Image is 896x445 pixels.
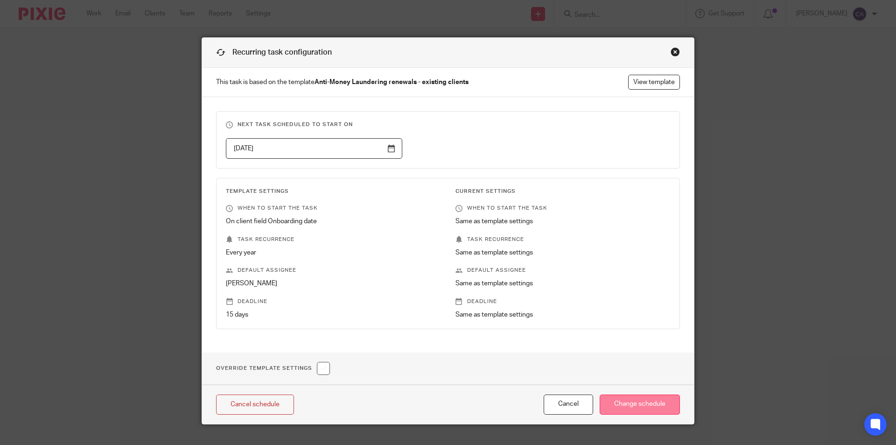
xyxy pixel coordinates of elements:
p: Default assignee [455,267,670,274]
div: Close this dialog window [671,47,680,57]
p: Same as template settings [455,310,670,319]
input: Use the arrow keys to pick a date [226,138,402,159]
strong: Anti-Money Laundering renewals - existing clients [315,79,469,85]
p: When to start the task [455,205,670,212]
h1: Recurring task configuration [216,47,332,58]
input: Change schedule [600,395,680,415]
p: Same as template settings [455,248,670,257]
p: When to start the task [226,205,441,212]
button: Cancel [544,395,593,415]
p: [PERSON_NAME] [226,279,441,288]
p: Every year [226,248,441,257]
p: Task recurrence [226,236,441,243]
h1: Override Template Settings [216,362,330,375]
a: Cancel schedule [216,395,294,415]
p: 15 days [226,310,441,319]
p: Deadline [455,298,670,305]
p: Deadline [226,298,441,305]
h3: Next task scheduled to start on [226,121,670,128]
p: Same as template settings [455,279,670,288]
h3: Template Settings [226,188,441,195]
p: Task recurrence [455,236,670,243]
h3: Current Settings [455,188,670,195]
p: Same as template settings [455,217,670,226]
a: View template [628,75,680,90]
p: On client field Onboarding date [226,217,441,226]
span: This task is based on the template [216,78,469,87]
p: Default assignee [226,267,441,274]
